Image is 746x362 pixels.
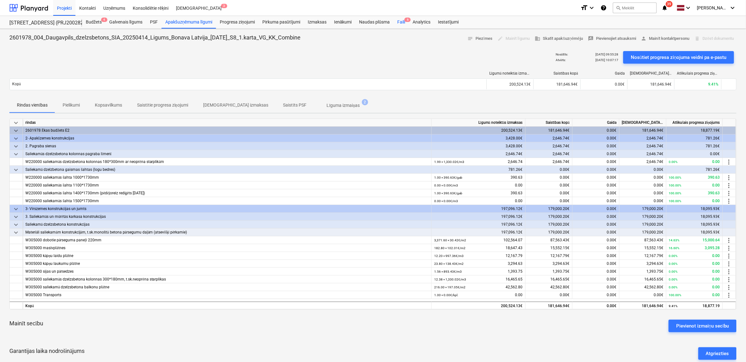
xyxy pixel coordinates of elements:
[82,16,105,29] div: Budžets
[432,119,526,127] div: Līgumā noteiktās izmaksas
[434,189,523,197] div: 390.63
[162,16,216,29] div: Apakšuzņēmuma līgumi
[697,5,728,10] span: [PERSON_NAME][GEOGRAPHIC_DATA]
[725,174,733,181] span: more_vert
[666,221,723,228] div: 18,095.93€
[434,283,523,291] div: 42,562.80
[25,142,429,150] div: 2. Pagraba sienas
[583,71,625,76] div: Gaida
[536,71,578,76] div: Saistības kopā
[23,119,432,127] div: rindas
[12,205,20,213] span: keyboard_arrow_down
[12,143,20,150] span: keyboard_arrow_down
[434,246,466,250] small: 182.80 × 102.01€ / m2
[620,150,666,158] div: 2,646.74€
[607,277,617,281] span: 0.00€
[432,221,526,228] div: 197,096.12€
[553,160,570,164] span: 2,646.74€
[588,35,636,42] span: Pievienojiet atsauksmi
[669,239,680,242] small: 14.63%
[434,174,523,181] div: 390.63
[23,302,432,309] div: Kopā
[434,158,523,166] div: 2,646.74
[526,150,573,158] div: 2,646.74€
[607,246,617,250] span: 0.00€
[698,347,737,360] button: Atgriezties
[551,238,570,242] span: 87,563.43€
[434,252,523,260] div: 12,167.79
[620,134,666,142] div: 2,646.74€
[669,189,720,197] div: 390.63
[654,199,664,203] span: 0.00€
[666,142,723,150] div: 781.26€
[556,52,568,56] p: Nosūtīts :
[409,16,434,29] a: Analytics
[560,293,570,297] span: 0.00€
[607,254,617,258] span: 0.00€
[12,127,20,134] span: keyboard_arrow_down
[613,3,657,13] button: Meklēt
[9,34,301,41] p: 2601978_004_Daugavpils_dzelzsbetons_SIA_20250414_Ligums_Bonava Latvija_[DATE]_S8_1.karta_VG_KK_Co...
[669,291,720,299] div: 0.00
[573,127,620,134] div: 0.00€
[654,183,664,187] span: 0.00€
[25,197,429,205] div: W220000 saliekamās šahta 1500*1730mm
[607,293,617,297] span: 0.00€
[432,302,526,309] div: 200,524.13€
[526,221,573,228] div: 179,000.20€
[607,261,617,266] span: 0.00€
[573,228,620,236] div: 0.00€
[639,34,692,44] button: Mainīt kontaktpersonu
[725,268,733,275] span: more_vert
[666,166,723,174] div: 781.26€
[645,238,664,242] span: 87,563.43€
[12,221,20,228] span: keyboard_arrow_down
[595,52,618,56] p: [DATE] 09:55:28
[588,36,594,41] span: rate_review
[666,1,673,7] span: 39
[553,261,570,266] span: 3,294.63€
[666,213,723,221] div: 18,095.93€
[666,134,723,142] div: 781.26€
[394,16,409,29] div: Faili
[645,254,664,258] span: 12,167.79€
[526,127,573,134] div: 181,646.94€
[432,228,526,236] div: 197,096.12€
[12,229,20,236] span: keyboard_arrow_down
[647,261,664,266] span: 3,294.63€
[434,197,523,205] div: 0.00
[25,244,429,252] div: W305000 masīvplātnes
[669,158,720,166] div: 0.00
[669,191,682,195] small: 100.00%
[283,102,307,108] p: Saistīts PSF
[532,34,585,44] button: Skatīt apakšuzņēmēju
[526,228,573,236] div: 179,000.20€
[12,213,20,221] span: keyboard_arrow_down
[12,119,20,127] span: keyboard_arrow_down
[221,4,227,8] span: 3
[434,16,462,29] a: Iestatījumi
[676,322,729,330] div: Pievienot izmaiņu secību
[725,190,733,197] span: more_vert
[725,158,733,166] span: more_vert
[434,291,523,299] div: 0.00
[669,278,678,281] small: 0.00%
[25,166,429,174] div: Saliekamā dzelzbetona gaismas šahtas (logu bedres)
[573,119,620,127] div: Gaida
[662,4,668,12] i: notifications
[25,291,429,299] div: W305000 Transports
[434,191,462,195] small: 1.00 × 390.63€ / gab
[669,304,678,308] small: 9.41%
[434,268,523,275] div: 1,393.75
[137,102,188,108] p: Saistītie progresa ziņojumi
[535,35,583,42] span: Skatīt apakšuzņēmēju
[526,302,573,309] div: 181,646.94€
[551,246,570,250] span: 15,552.15€
[432,166,526,174] div: 781.26€
[394,16,409,29] a: Faili6
[434,239,466,242] small: 3,371.60 × 30.42€ / m2
[25,228,429,236] div: Materiāli saliekamām konstrukcijām, t.sk.monolītā betona pārsegumu daļām (atsevišķi pērkamie)
[304,16,330,29] a: Izmaksas
[607,285,617,289] span: 0.00€
[526,213,573,221] div: 179,000.20€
